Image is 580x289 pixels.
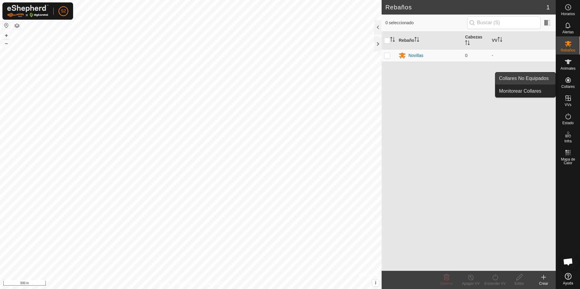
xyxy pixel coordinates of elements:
[495,85,555,97] a: Monitorear Collares
[3,40,10,47] button: –
[531,281,556,286] div: Crear
[385,4,546,11] h2: Rebaños
[489,49,556,61] td: -
[390,38,395,43] p-sorticon: Activar para ordenar
[483,281,507,286] div: Encender VV
[546,3,550,12] span: 1
[440,281,453,286] span: Eliminar
[3,22,10,29] button: Restablecer Mapa
[467,16,541,29] input: Buscar (S)
[563,281,573,285] span: Ayuda
[561,67,575,70] span: Animales
[562,30,574,34] span: Alertas
[556,271,580,287] a: Ayuda
[507,281,531,286] div: Editar
[465,41,470,46] p-sorticon: Activar para ordenar
[561,12,575,16] span: Horarios
[565,103,571,107] span: VVs
[495,72,555,85] a: Collares No Equipados
[558,158,578,165] span: Mapa de Calor
[561,48,575,52] span: Rebaños
[414,38,419,43] p-sorticon: Activar para ordenar
[13,22,21,29] button: Capas del Mapa
[408,52,423,59] div: Novillas
[564,139,572,143] span: Infra
[375,280,376,285] span: i
[202,281,222,287] a: Contáctenos
[463,32,489,50] th: Cabezas
[559,253,577,271] div: Chat abierto
[396,32,463,50] th: Rebaño
[7,5,49,17] img: Logo Gallagher
[160,281,194,287] a: Política de Privacidad
[489,32,556,50] th: VV
[499,75,549,82] span: Collares No Equipados
[3,32,10,39] button: +
[499,88,541,95] span: Monitorear Collares
[459,281,483,286] div: Apagar VV
[372,280,379,286] button: i
[385,20,467,26] span: 0 seleccionado
[497,38,502,43] p-sorticon: Activar para ordenar
[465,53,467,58] span: 0
[61,8,66,14] span: S2
[561,85,575,88] span: Collares
[562,121,574,125] span: Estado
